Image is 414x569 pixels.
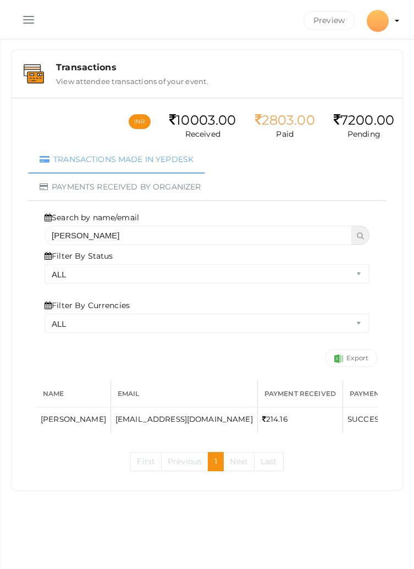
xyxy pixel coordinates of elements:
[41,415,106,423] span: [PERSON_NAME]
[334,354,343,363] img: Success
[45,212,139,223] label: Search by name/email
[45,226,352,245] input: Enter name or email..
[17,77,397,88] a: Transactions View attendee transactions of your event.
[28,146,205,174] a: Transactions made in Yepdesk
[45,250,113,261] label: Filter By Status
[161,452,208,471] a: Previous
[303,11,355,30] button: Preview
[208,452,224,471] a: 1
[223,452,255,471] a: Next
[347,415,383,423] span: SUCCESS
[45,300,130,311] label: Filter By Currencies
[115,415,253,423] span: [EMAIL_ADDRESS][DOMAIN_NAME]
[56,72,208,86] label: View attendee transactions of your event.
[36,381,111,408] th: Name
[325,349,378,367] a: Export
[262,415,288,423] span: 214.16
[56,62,390,72] div: Transactions
[130,452,162,471] a: First
[254,452,284,471] a: Last
[257,381,343,408] th: Payment Received
[24,64,44,83] img: bank-details.svg
[28,173,212,201] a: Payments received by organizer
[129,114,151,129] button: INR
[111,381,257,408] th: Email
